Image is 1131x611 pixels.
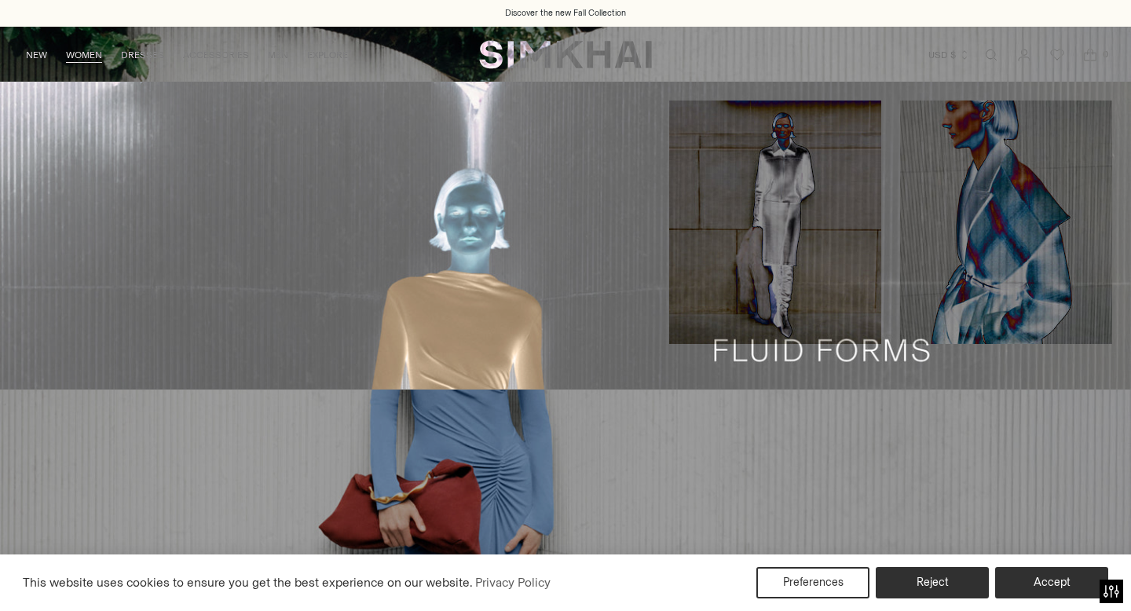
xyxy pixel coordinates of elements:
span: This website uses cookies to ensure you get the best experience on our website. [23,575,473,590]
button: USD $ [928,38,970,72]
a: NEW [26,38,47,72]
a: EXPLORE [307,38,348,72]
button: Reject [876,567,989,598]
a: ACCESSORIES [183,38,249,72]
a: DRESSES [121,38,164,72]
a: MEN [268,38,288,72]
a: Privacy Policy (opens in a new tab) [473,571,553,595]
a: SIMKHAI [479,39,652,70]
a: Go to the account page [1008,39,1040,71]
button: Preferences [756,567,869,598]
a: Open cart modal [1074,39,1106,71]
button: Accept [995,567,1108,598]
a: WOMEN [66,38,102,72]
span: 0 [1098,47,1112,61]
a: Discover the new Fall Collection [505,7,626,20]
a: Open search modal [975,39,1007,71]
a: Wishlist [1041,39,1073,71]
